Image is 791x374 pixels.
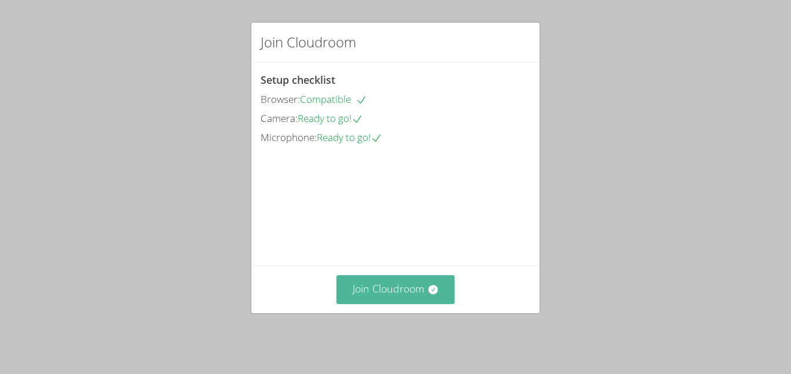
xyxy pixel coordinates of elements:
span: Ready to go! [317,131,382,144]
span: Microphone: [261,131,317,144]
span: Camera: [261,112,298,125]
span: Ready to go! [298,112,363,125]
span: Setup checklist [261,73,335,87]
h2: Join Cloudroom [261,32,356,53]
span: Compatible [300,92,367,106]
span: Browser: [261,92,300,106]
button: Join Cloudroom [336,275,455,303]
